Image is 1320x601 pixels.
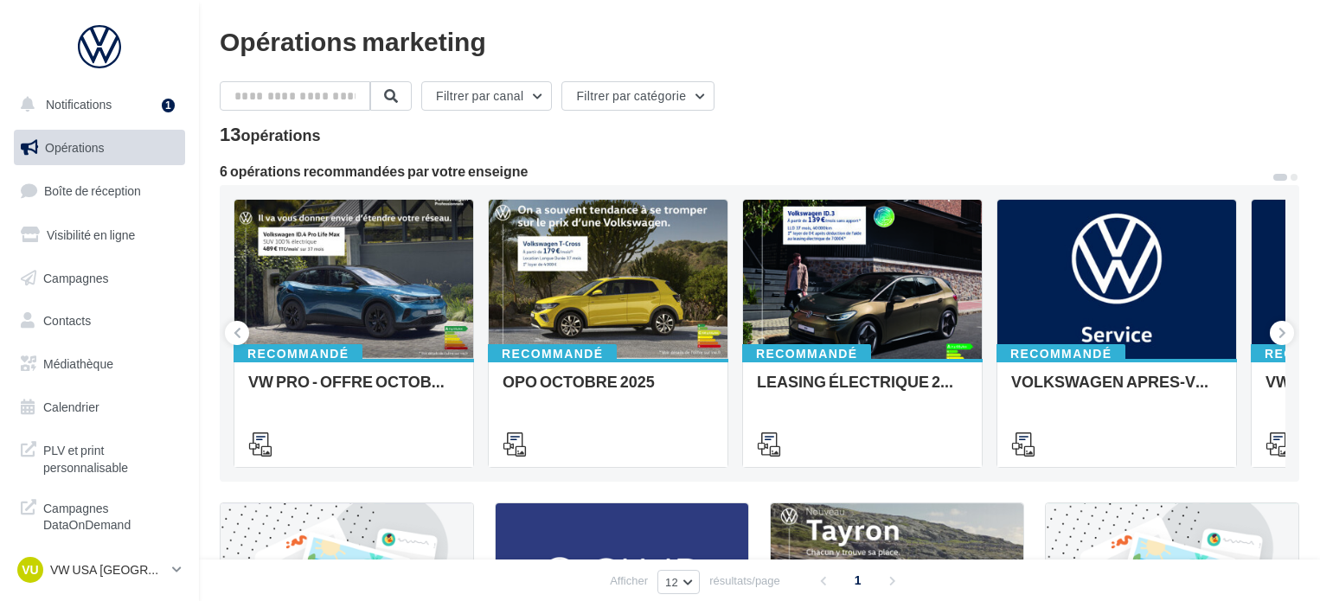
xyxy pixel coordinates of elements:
div: 13 [220,125,321,144]
span: Opérations [45,140,104,155]
span: 12 [665,575,678,589]
a: Boîte de réception [10,172,189,209]
span: Visibilité en ligne [47,227,135,242]
span: Campagnes DataOnDemand [43,496,178,534]
span: Contacts [43,313,91,328]
a: PLV et print personnalisable [10,432,189,483]
a: Opérations [10,130,189,166]
span: VU [22,561,38,579]
button: 12 [657,570,700,594]
p: VW USA [GEOGRAPHIC_DATA] [50,561,165,579]
span: résultats/page [709,572,780,589]
a: Visibilité en ligne [10,217,189,253]
span: Calendrier [43,400,99,414]
a: Calendrier [10,389,189,425]
a: Contacts [10,303,189,339]
span: Boîte de réception [44,183,141,198]
button: Filtrer par canal [421,81,552,111]
span: Afficher [610,572,648,589]
div: Opérations marketing [220,28,1299,54]
div: 6 opérations recommandées par votre enseigne [220,164,1272,178]
div: LEASING ÉLECTRIQUE 2025 [757,373,968,407]
div: Recommandé [234,344,362,363]
div: opérations [240,127,320,143]
span: Campagnes [43,270,109,285]
div: Recommandé [996,344,1125,363]
div: OPO OCTOBRE 2025 [503,373,714,407]
div: VOLKSWAGEN APRES-VENTE [1011,373,1222,407]
button: Filtrer par catégorie [561,81,714,111]
span: 1 [844,566,872,594]
div: Recommandé [742,344,871,363]
div: VW PRO - OFFRE OCTOBRE 25 [248,373,459,407]
span: Médiathèque [43,356,113,371]
span: Notifications [46,97,112,112]
a: Campagnes DataOnDemand [10,489,189,540]
div: Recommandé [488,344,617,363]
span: PLV et print personnalisable [43,438,178,476]
div: 1 [162,99,175,112]
a: VU VW USA [GEOGRAPHIC_DATA] [14,553,185,586]
button: Notifications 1 [10,86,182,123]
a: Médiathèque [10,346,189,382]
a: Campagnes [10,260,189,297]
